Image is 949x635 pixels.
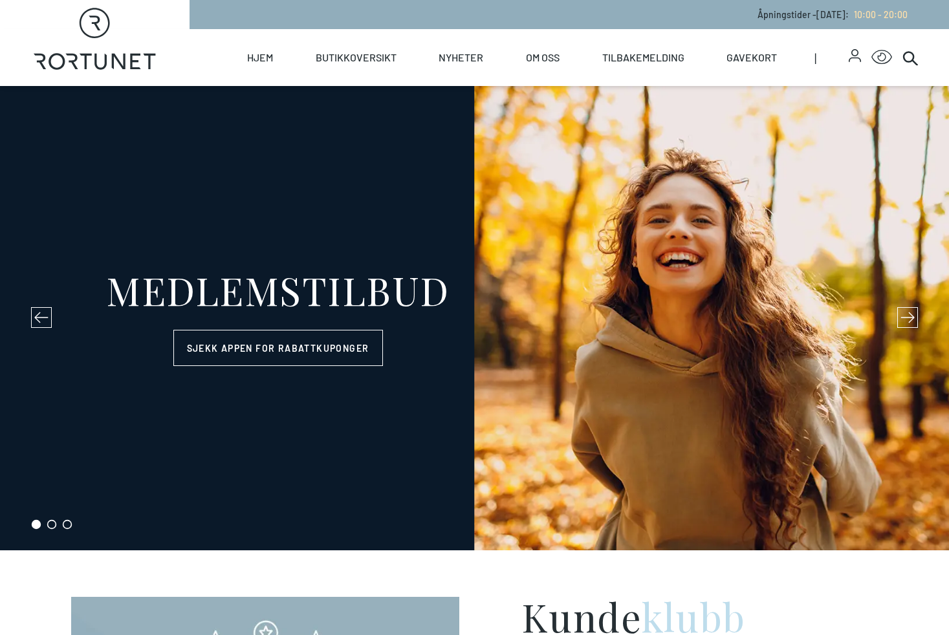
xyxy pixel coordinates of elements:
span: 10:00 - 20:00 [854,9,908,20]
span: | [814,29,849,86]
a: 10:00 - 20:00 [849,9,908,20]
a: Tilbakemelding [602,29,684,86]
button: Open Accessibility Menu [871,47,892,68]
a: Butikkoversikt [316,29,397,86]
a: Hjem [247,29,273,86]
a: Om oss [526,29,560,86]
a: Gavekort [726,29,777,86]
p: Åpningstider - [DATE] : [758,8,908,21]
div: MEDLEMSTILBUD [106,270,450,309]
a: Sjekk appen for rabattkuponger [173,330,383,366]
a: Nyheter [439,29,483,86]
